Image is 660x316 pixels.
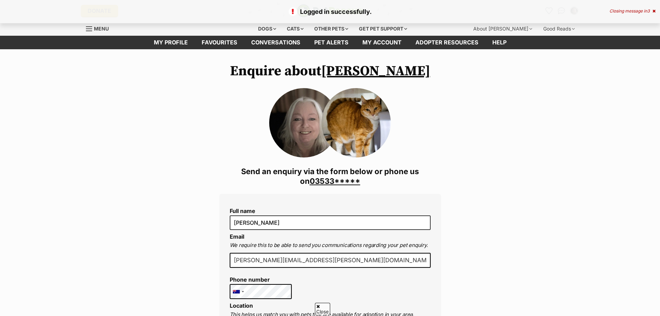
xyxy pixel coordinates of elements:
[321,62,430,80] a: [PERSON_NAME]
[230,241,431,249] p: We require this to be able to send you communications regarding your pet enquiry.
[282,22,308,36] div: Cats
[230,215,431,230] input: E.g. Jimmy Chew
[354,22,412,36] div: Get pet support
[230,233,244,240] label: Email
[253,22,281,36] div: Dogs
[408,36,485,49] a: Adopter resources
[468,22,537,36] div: About [PERSON_NAME]
[219,63,441,79] h1: Enquire about
[355,36,408,49] a: My account
[485,36,513,49] a: Help
[230,276,292,283] label: Phone number
[244,36,307,49] a: conversations
[219,166,441,186] h3: Send an enquiry via the form below or phone us on
[94,26,109,32] span: Menu
[230,302,253,309] label: Location
[230,208,431,214] label: Full name
[307,36,355,49] a: Pet alerts
[538,22,580,36] div: Good Reads
[322,88,391,157] img: Jenny
[195,36,244,49] a: Favourites
[315,303,330,315] span: Close
[86,22,114,34] a: Menu
[269,88,338,157] img: a7nu2gwjmmggqpif0ic2.jpg
[309,22,353,36] div: Other pets
[147,36,195,49] a: My profile
[230,284,246,299] div: Australia: +61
